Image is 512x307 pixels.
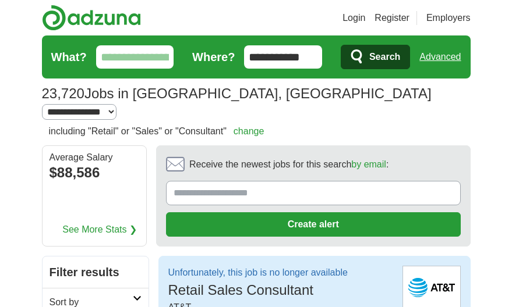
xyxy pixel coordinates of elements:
a: by email [351,159,386,169]
button: Search [341,45,410,69]
a: Register [375,11,409,25]
p: Unfortunately, this job is no longer available [168,266,348,280]
label: What? [51,48,87,66]
a: Employers [426,11,471,25]
img: Adzuna logo [42,5,141,31]
span: Search [369,45,400,69]
a: Login [342,11,365,25]
h2: Filter results [43,256,149,288]
button: Create alert [166,212,461,237]
span: 23,720 [42,83,84,104]
a: change [234,126,264,136]
div: Average Salary [50,153,139,162]
label: Where? [192,48,235,66]
a: See More Stats ❯ [62,223,137,237]
a: Advanced [419,45,461,69]
span: Retail Sales Consultant [168,282,313,298]
span: Receive the newest jobs for this search : [189,158,389,172]
h1: Jobs in [GEOGRAPHIC_DATA], [GEOGRAPHIC_DATA] [42,85,432,101]
div: $88,586 [50,162,139,183]
h2: including "Retail" or "Sales" or "Consultant" [49,124,264,138]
